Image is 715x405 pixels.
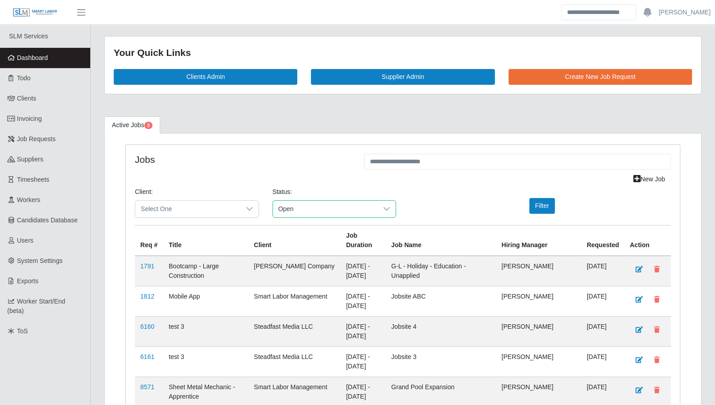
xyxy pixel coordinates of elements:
a: Create New Job Request [508,69,692,85]
td: [DATE] [581,256,624,286]
a: 8571 [140,383,154,391]
a: Active Jobs [104,116,160,134]
span: Suppliers [17,156,43,163]
span: Open [273,201,378,217]
th: Action [624,225,671,256]
span: Job Requests [17,135,56,143]
span: Clients [17,95,37,102]
span: Invoicing [17,115,42,122]
td: [PERSON_NAME] [496,316,581,346]
span: Dashboard [17,54,48,61]
td: G-L - Holiday - Education - Unapplied [386,256,496,286]
td: Smart Labor Management [249,286,341,316]
a: 6161 [140,353,154,360]
td: test 3 [163,346,249,377]
input: Search [561,5,636,20]
td: [PERSON_NAME] Company [249,256,341,286]
th: Requested [581,225,624,256]
td: Jobsite 3 [386,346,496,377]
td: test 3 [163,316,249,346]
td: [DATE] [581,346,624,377]
span: Pending Jobs [144,122,152,129]
div: Your Quick Links [114,46,692,60]
h4: Jobs [135,154,351,165]
a: Supplier Admin [311,69,494,85]
td: [PERSON_NAME] [496,256,581,286]
td: [PERSON_NAME] [496,286,581,316]
td: Bootcamp - Large Construction [163,256,249,286]
td: Steadfast Media LLC [249,316,341,346]
th: Job Name [386,225,496,256]
span: System Settings [17,257,63,264]
img: SLM Logo [13,8,58,18]
span: Timesheets [17,176,50,183]
th: Client [249,225,341,256]
a: 6160 [140,323,154,330]
td: [DATE] - [DATE] [341,346,386,377]
span: Exports [17,277,38,285]
span: Workers [17,196,41,203]
td: Mobile App [163,286,249,316]
span: ToS [17,327,28,335]
a: Clients Admin [114,69,297,85]
span: Select One [135,201,240,217]
a: 1812 [140,293,154,300]
td: Jobsite 4 [386,316,496,346]
button: Filter [529,198,555,214]
span: Users [17,237,34,244]
a: 1791 [140,262,154,270]
span: Todo [17,74,31,82]
a: [PERSON_NAME] [659,8,710,17]
td: [DATE] - [DATE] [341,256,386,286]
td: [DATE] - [DATE] [341,316,386,346]
td: [DATE] [581,286,624,316]
label: Status: [272,187,292,197]
td: [DATE] [581,316,624,346]
th: Req # [135,225,163,256]
td: [PERSON_NAME] [496,346,581,377]
td: [DATE] - [DATE] [341,286,386,316]
label: Client: [135,187,153,197]
a: New Job [627,171,671,187]
span: Worker Start/End (beta) [7,298,65,314]
th: Title [163,225,249,256]
td: Jobsite ABC [386,286,496,316]
span: Candidates Database [17,216,78,224]
th: Job Duration [341,225,386,256]
span: SLM Services [9,32,48,40]
th: Hiring Manager [496,225,581,256]
td: Steadfast Media LLC [249,346,341,377]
